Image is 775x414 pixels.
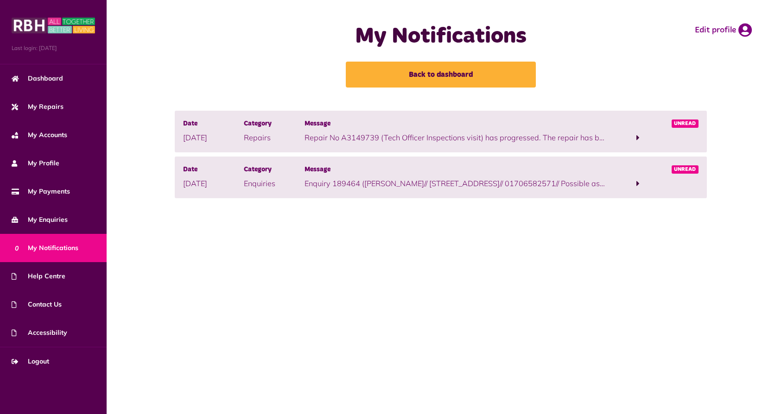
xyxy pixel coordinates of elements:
[672,165,699,174] span: Unread
[346,62,536,88] a: Back to dashboard
[305,178,608,189] p: Enquiry 189464 ([PERSON_NAME]// [STREET_ADDRESS]// 01706582571// Possible asbestos in bathroom) h...
[244,165,305,175] span: Category
[672,119,699,128] span: Unread
[12,44,95,52] span: Last login: [DATE]
[12,271,65,281] span: Help Centre
[244,132,305,143] p: Repairs
[283,23,599,50] h1: My Notifications
[183,132,244,143] p: [DATE]
[183,178,244,189] p: [DATE]
[183,165,244,175] span: Date
[12,300,62,309] span: Contact Us
[12,243,22,253] span: 0
[12,158,59,168] span: My Profile
[305,119,608,129] span: Message
[12,74,63,83] span: Dashboard
[12,357,49,366] span: Logout
[305,165,608,175] span: Message
[244,178,305,189] p: Enquiries
[305,132,608,143] p: Repair No A3149739 (Tech Officer Inspections visit) has progressed. The repair has been fully com...
[12,215,68,225] span: My Enquiries
[12,187,70,196] span: My Payments
[12,102,64,112] span: My Repairs
[183,119,244,129] span: Date
[695,23,752,37] a: Edit profile
[244,119,305,129] span: Category
[12,16,95,35] img: MyRBH
[12,130,67,140] span: My Accounts
[12,243,78,253] span: My Notifications
[12,328,67,338] span: Accessibility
